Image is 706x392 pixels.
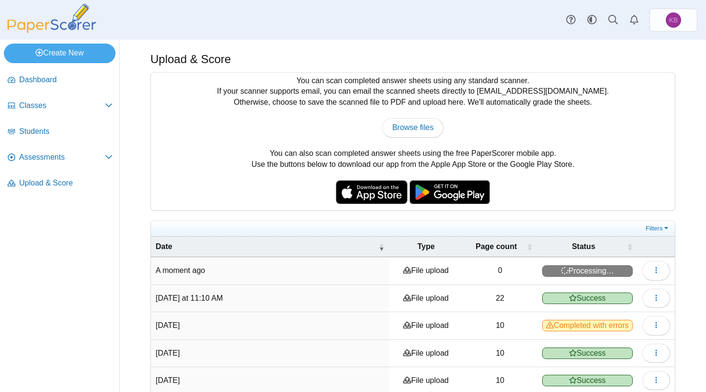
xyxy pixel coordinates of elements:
[463,257,537,284] td: 0
[156,266,205,274] time: Sep 22, 2025 at 1:51 PM
[542,375,633,386] span: Success
[156,241,377,252] span: Date
[4,146,116,169] a: Assessments
[542,348,633,359] span: Success
[542,265,633,277] span: Processing…
[156,376,180,384] time: Jan 24, 2025 at 2:10 PM
[389,257,463,284] td: File upload
[392,123,433,131] span: Browse files
[394,241,458,252] span: Type
[4,172,116,195] a: Upload & Score
[649,9,697,32] a: Kelly Brasile
[19,126,113,137] span: Students
[389,312,463,339] td: File upload
[19,178,113,188] span: Upload & Score
[19,152,105,163] span: Assessments
[150,51,231,67] h1: Upload & Score
[542,241,625,252] span: Status
[463,312,537,339] td: 10
[382,118,444,137] a: Browse files
[156,321,180,329] time: Jun 16, 2025 at 12:06 PM
[527,242,533,251] span: Page count : Activate to sort
[389,340,463,367] td: File upload
[643,224,672,233] a: Filters
[468,241,525,252] span: Page count
[19,100,105,111] span: Classes
[669,17,678,23] span: Kelly Brasile
[542,320,633,331] span: Completed with errors
[463,285,537,312] td: 22
[4,120,116,143] a: Students
[4,44,115,63] a: Create New
[624,10,645,31] a: Alerts
[156,349,180,357] time: Feb 12, 2025 at 1:30 PM
[4,69,116,92] a: Dashboard
[156,294,223,302] time: Sep 16, 2025 at 11:10 AM
[389,285,463,312] td: File upload
[151,73,675,210] div: You can scan completed answer sheets using any standard scanner. If your scanner supports email, ...
[627,242,633,251] span: Status : Activate to sort
[4,26,100,34] a: PaperScorer
[4,4,100,33] img: PaperScorer
[4,95,116,118] a: Classes
[666,12,681,28] span: Kelly Brasile
[19,75,113,85] span: Dashboard
[463,340,537,367] td: 10
[542,293,633,304] span: Success
[379,242,385,251] span: Date : Activate to remove sorting
[336,180,408,204] img: apple-store-badge.svg
[410,180,490,204] img: google-play-badge.png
